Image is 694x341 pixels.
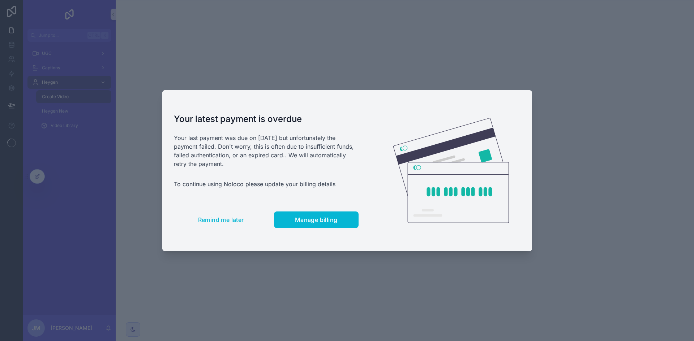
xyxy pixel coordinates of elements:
[393,118,509,223] img: Credit card illustration
[174,113,359,125] h1: Your latest payment is overdue
[295,216,338,223] span: Manage billing
[198,216,244,223] span: Remind me later
[174,134,359,168] p: Your last payment was due on [DATE] but unfortunately the payment failed. Don't worry, this is of...
[174,211,268,228] button: Remind me later
[174,180,359,188] p: To continue using Noloco please update your billing details
[274,211,359,228] button: Manage billing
